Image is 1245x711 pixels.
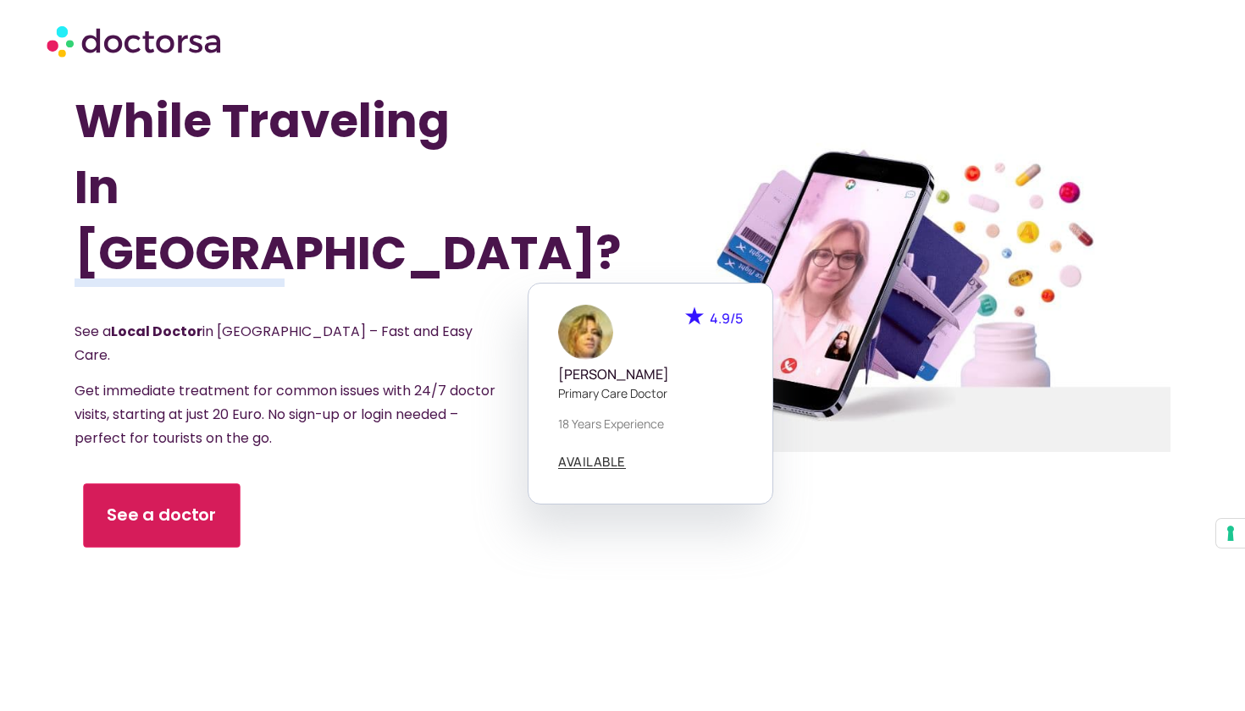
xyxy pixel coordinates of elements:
a: AVAILABLE [558,455,626,469]
span: Get immediate treatment for common issues with 24/7 doctor visits, starting at just 20 Euro. No s... [75,381,495,448]
span: 4.9/5 [710,309,743,328]
p: 18 years experience [558,415,743,433]
span: See a in [GEOGRAPHIC_DATA] – Fast and Easy Care. [75,322,473,365]
strong: Local Doctor [111,322,202,341]
iframe: Customer reviews powered by Trustpilot [148,662,1097,686]
p: Primary care doctor [558,384,743,402]
span: See a doctor [107,503,217,527]
a: See a doctor [83,483,240,548]
h5: [PERSON_NAME] [558,367,743,383]
button: Your consent preferences for tracking technologies [1216,519,1245,548]
h1: Got Sick While Traveling In [GEOGRAPHIC_DATA]? [75,22,540,286]
span: AVAILABLE [558,455,626,468]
